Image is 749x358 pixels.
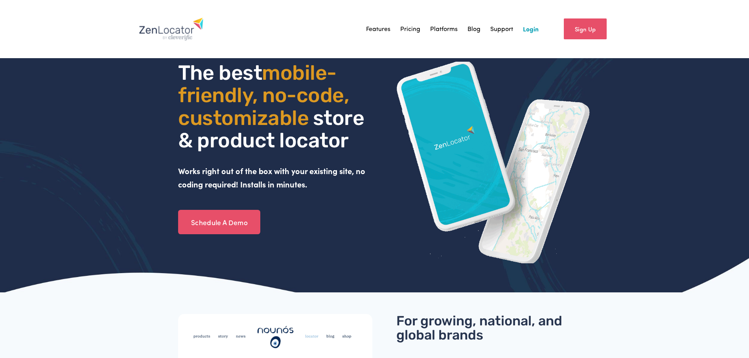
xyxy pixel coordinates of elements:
[490,23,513,35] a: Support
[396,62,591,263] img: ZenLocator phone mockup gif
[400,23,420,35] a: Pricing
[564,18,607,39] a: Sign Up
[523,23,539,35] a: Login
[178,165,367,189] strong: Works right out of the box with your existing site, no coding required! Installs in minutes.
[139,17,204,41] img: Zenlocator
[178,61,353,130] span: mobile- friendly, no-code, customizable
[467,23,480,35] a: Blog
[396,313,565,343] span: For growing, national, and global brands
[178,61,262,85] span: The best
[366,23,390,35] a: Features
[178,106,368,152] span: store & product locator
[178,210,260,234] a: Schedule A Demo
[430,23,458,35] a: Platforms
